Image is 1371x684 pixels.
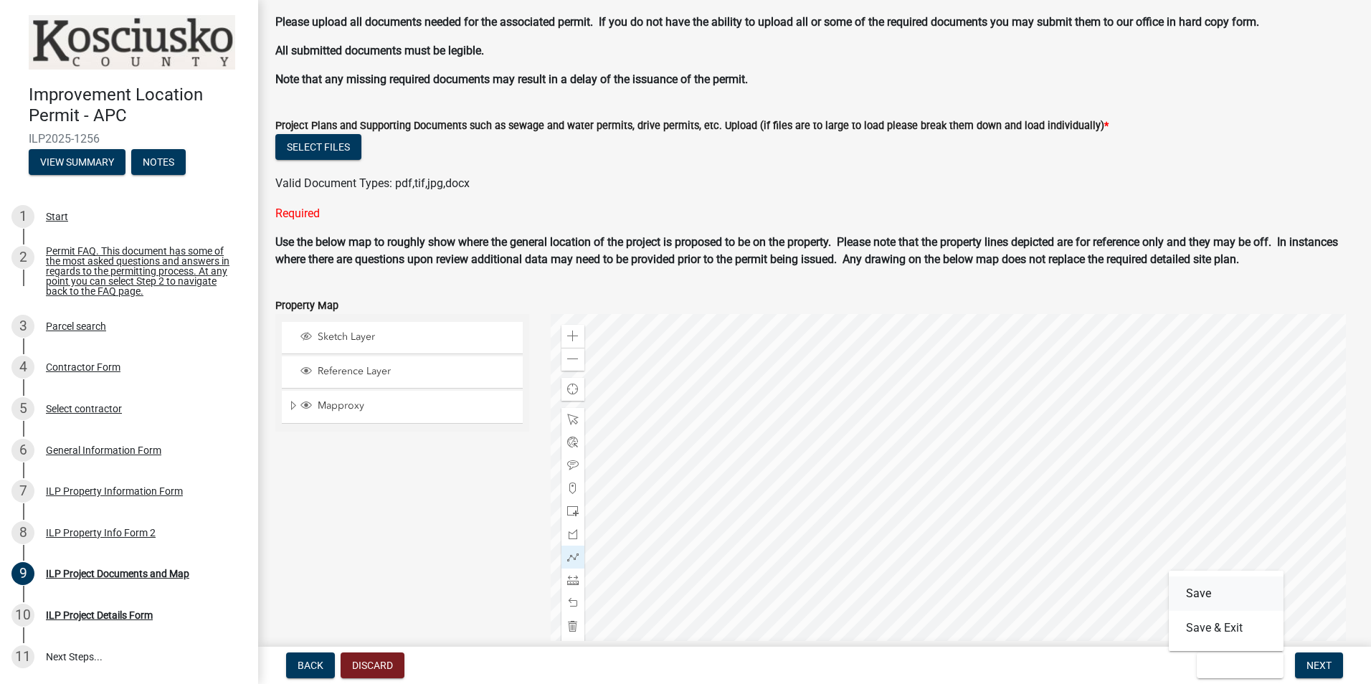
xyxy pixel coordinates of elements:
span: Reference Layer [314,365,518,378]
strong: Note that any missing required documents may result in a delay of the issuance of the permit. [275,72,748,86]
ul: Layer List [280,318,524,428]
strong: Please upload all documents needed for the associated permit. If you do not have the ability to u... [275,15,1259,29]
label: Property Map [275,301,338,311]
span: ILP2025-1256 [29,132,229,146]
div: Find my location [561,378,584,401]
div: Required [275,205,1354,222]
div: 10 [11,604,34,627]
h4: Improvement Location Permit - APC [29,85,247,126]
div: 9 [11,562,34,585]
div: Sketch Layer [298,331,518,345]
div: Contractor Form [46,362,120,372]
div: Zoom in [561,325,584,348]
div: 8 [11,521,34,544]
div: Start [46,212,68,222]
li: Mapproxy [282,391,523,424]
div: Save & Exit [1169,571,1284,651]
div: 7 [11,480,34,503]
div: ILP Project Details Form [46,610,153,620]
strong: All submitted documents must be legible. [275,44,484,57]
div: 2 [11,246,34,269]
button: Notes [131,149,186,175]
div: 4 [11,356,34,379]
div: Permit FAQ. This document has some of the most asked questions and answers in regards to the perm... [46,246,235,296]
wm-modal-confirm: Notes [131,157,186,168]
span: Mapproxy [314,399,518,412]
div: ILP Property Info Form 2 [46,528,156,538]
div: Select contractor [46,404,122,414]
div: 1 [11,205,34,228]
span: Expand [288,399,298,414]
span: Next [1306,660,1332,671]
div: 6 [11,439,34,462]
button: Discard [341,652,404,678]
button: Back [286,652,335,678]
span: Sketch Layer [314,331,518,343]
div: 11 [11,645,34,668]
li: Sketch Layer [282,322,523,354]
span: Valid Document Types: pdf,tif,jpg,docx [275,176,470,190]
button: Save [1169,576,1284,611]
div: ILP Project Documents and Map [46,569,189,579]
button: View Summary [29,149,125,175]
label: Project Plans and Supporting Documents such as sewage and water permits, drive permits, etc. Uplo... [275,121,1109,131]
button: Next [1295,652,1343,678]
wm-modal-confirm: Summary [29,157,125,168]
div: ILP Property Information Form [46,486,183,496]
strong: Use the below map to roughly show where the general location of the project is proposed to be on ... [275,235,1338,266]
div: Zoom out [561,348,584,371]
span: Save & Exit [1208,660,1263,671]
img: Kosciusko County, Indiana [29,15,235,70]
div: General Information Form [46,445,161,455]
div: 5 [11,397,34,420]
div: Reference Layer [298,365,518,379]
button: Save & Exit [1169,611,1284,645]
button: Select files [275,134,361,160]
span: Back [298,660,323,671]
div: 3 [11,315,34,338]
button: Save & Exit [1197,652,1284,678]
div: Mapproxy [298,399,518,414]
div: Parcel search [46,321,106,331]
li: Reference Layer [282,356,523,389]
